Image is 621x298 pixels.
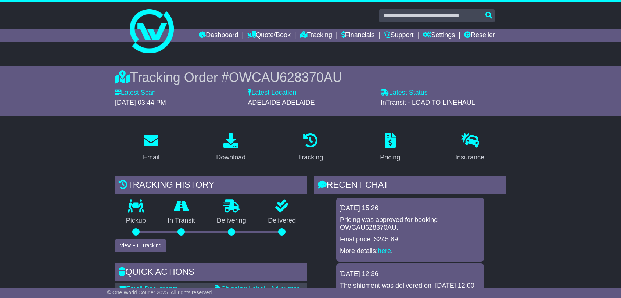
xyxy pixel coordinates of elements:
a: Shipping Label - A4 printer [215,285,299,292]
p: Pricing was approved for booking OWCAU628370AU. [340,216,480,232]
label: Latest Status [381,89,428,97]
p: Final price: $245.89. [340,236,480,244]
div: Tracking [298,152,323,162]
span: ADELAIDE ADELAIDE [248,99,315,106]
button: View Full Tracking [115,239,166,252]
span: OWCAU628370AU [229,70,342,85]
div: Tracking Order # [115,69,506,85]
a: Email Documents [119,285,178,292]
p: The shipment was delivered on [DATE] 12:00 PM [340,282,480,298]
a: Email [138,130,164,165]
a: Reseller [464,29,495,42]
div: [DATE] 12:36 [339,270,481,278]
a: Dashboard [199,29,238,42]
label: Latest Scan [115,89,156,97]
a: Pricing [375,130,405,165]
a: Financials [341,29,375,42]
span: InTransit - LOAD TO LINEHAUL [381,99,475,106]
div: [DATE] 15:26 [339,204,481,212]
a: Settings [423,29,455,42]
div: Quick Actions [115,263,307,283]
p: More details: . [340,247,480,255]
a: here [378,247,391,255]
a: Tracking [300,29,332,42]
a: Quote/Book [247,29,291,42]
p: Delivering [206,217,257,225]
a: Tracking [293,130,328,165]
p: Pickup [115,217,157,225]
div: RECENT CHAT [314,176,506,196]
p: Delivered [257,217,307,225]
div: Download [216,152,245,162]
span: © One World Courier 2025. All rights reserved. [107,290,213,295]
div: Email [143,152,159,162]
div: Tracking history [115,176,307,196]
label: Latest Location [248,89,296,97]
span: [DATE] 03:44 PM [115,99,166,106]
div: Pricing [380,152,400,162]
a: Insurance [451,130,489,165]
a: Support [384,29,413,42]
p: In Transit [157,217,206,225]
div: Insurance [455,152,484,162]
a: Download [211,130,250,165]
